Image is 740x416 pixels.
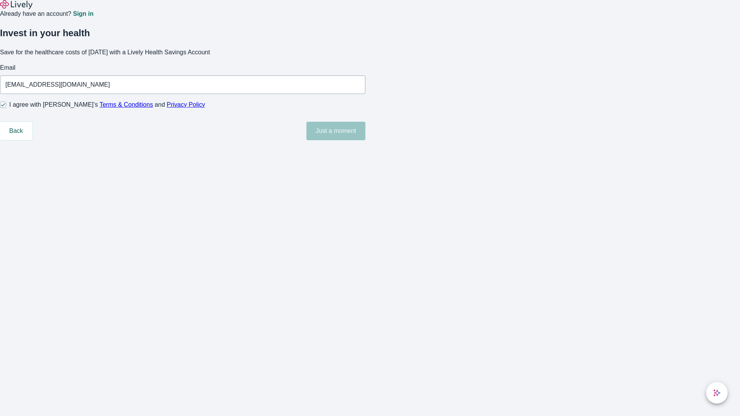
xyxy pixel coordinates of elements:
a: Terms & Conditions [99,101,153,108]
a: Privacy Policy [167,101,205,108]
a: Sign in [73,11,93,17]
span: I agree with [PERSON_NAME]’s and [9,100,205,109]
svg: Lively AI Assistant [713,389,721,397]
button: chat [706,382,728,404]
